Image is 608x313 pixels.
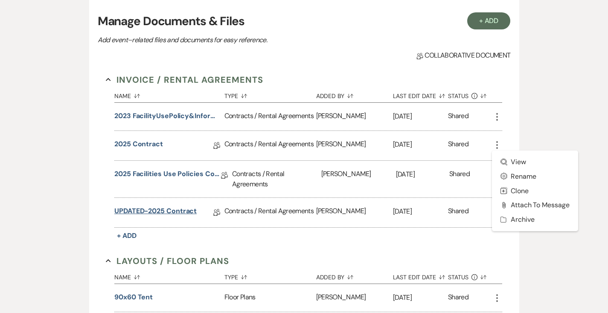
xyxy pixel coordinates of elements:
a: 2025 Contract [114,139,163,152]
span: Collaborative document [416,50,510,61]
button: Attach to Message [492,198,578,212]
div: [PERSON_NAME] [316,284,393,312]
div: Shared [448,111,468,122]
div: [PERSON_NAME] [316,198,393,227]
p: [DATE] [393,111,448,122]
button: Name [114,86,224,102]
button: Layouts / Floor Plans [106,255,229,267]
div: Contracts / Rental Agreements [224,131,316,160]
button: Archive [492,212,578,227]
button: 2023 FacilityUsePolicy&Information [114,111,221,121]
div: Contracts / Rental Agreements [224,103,316,130]
a: 2025 Facilities Use Policies Contract and Information [114,169,221,182]
button: Last Edit Date [393,86,448,102]
button: Invoice / Rental Agreements [106,73,263,86]
button: + Add [114,230,139,242]
button: Status [448,86,492,102]
p: [DATE] [393,292,448,303]
div: Shared [449,169,470,189]
button: Rename [492,169,578,183]
h3: Manage Documents & Files [98,12,511,30]
span: Status [448,93,468,99]
button: Name [114,267,224,284]
div: Shared [448,292,468,304]
p: [DATE] [396,169,449,180]
span: Status [448,274,468,280]
button: Last Edit Date [393,267,448,284]
div: Shared [448,139,468,152]
div: Contracts / Rental Agreements [224,198,316,227]
button: 90x60 tent [114,292,153,302]
button: Clone [492,183,578,198]
button: Status [448,267,492,284]
a: UPDATED-2025 Contract [114,206,197,219]
button: Added By [316,267,393,284]
p: [DATE] [393,206,448,217]
div: [PERSON_NAME] [316,131,393,160]
div: [PERSON_NAME] [321,161,396,197]
span: + Add [117,231,137,240]
div: Floor Plans [224,284,316,312]
div: Shared [448,206,468,219]
button: Type [224,267,316,284]
p: [DATE] [393,139,448,150]
div: [PERSON_NAME] [316,103,393,130]
a: View [492,155,578,169]
p: Add event–related files and documents for easy reference. [98,35,396,46]
button: Type [224,86,316,102]
button: Added By [316,86,393,102]
div: Contracts / Rental Agreements [232,161,321,197]
button: + Add [467,12,511,29]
